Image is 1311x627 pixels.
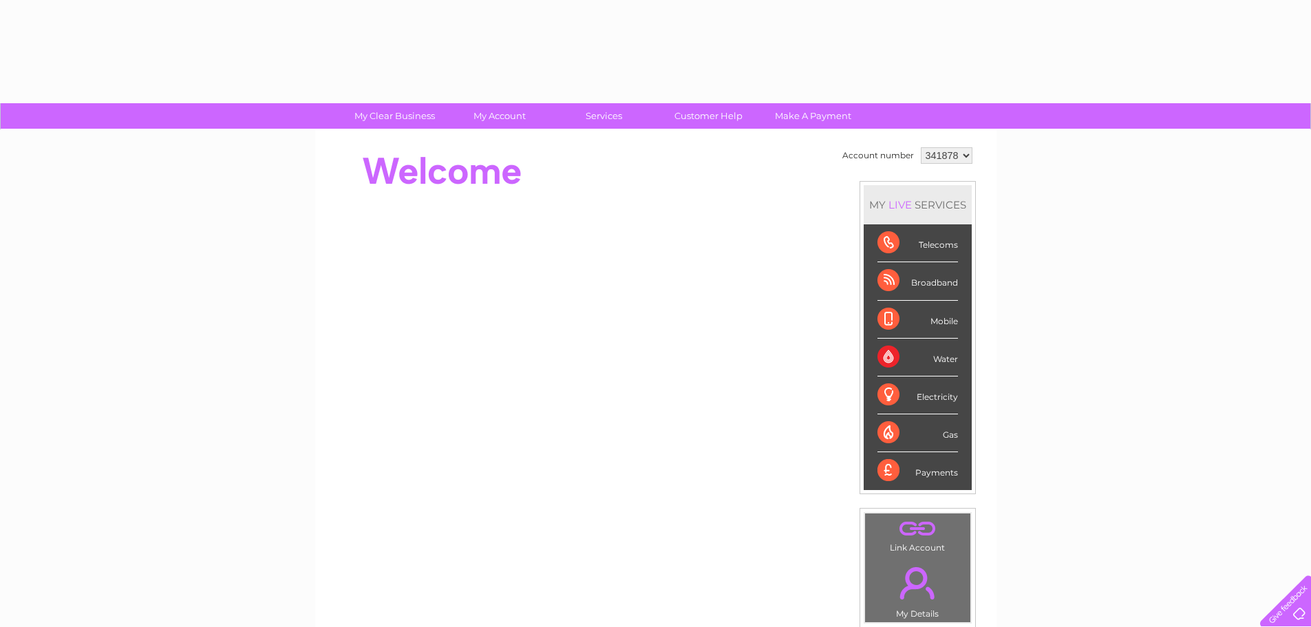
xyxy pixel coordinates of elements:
[877,224,958,262] div: Telecoms
[756,103,870,129] a: Make A Payment
[886,198,915,211] div: LIVE
[652,103,765,129] a: Customer Help
[338,103,451,129] a: My Clear Business
[877,339,958,376] div: Water
[877,301,958,339] div: Mobile
[864,513,971,556] td: Link Account
[877,452,958,489] div: Payments
[839,144,917,167] td: Account number
[443,103,556,129] a: My Account
[877,262,958,300] div: Broadband
[877,376,958,414] div: Electricity
[877,414,958,452] div: Gas
[868,559,967,607] a: .
[864,555,971,623] td: My Details
[864,185,972,224] div: MY SERVICES
[868,517,967,541] a: .
[547,103,661,129] a: Services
